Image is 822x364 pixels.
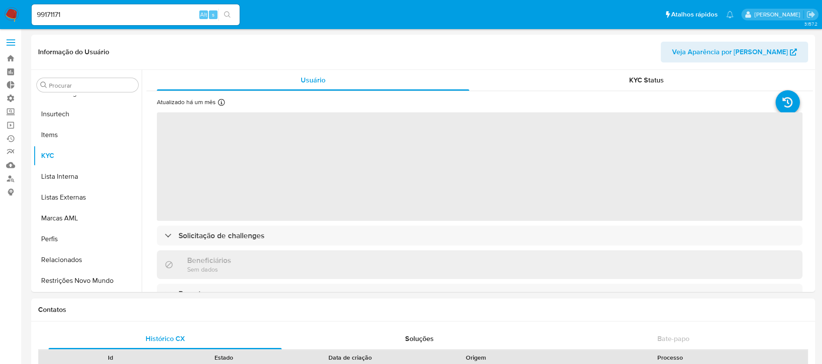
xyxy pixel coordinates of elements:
button: Insurtech [33,104,142,125]
h3: Parentes [179,289,209,298]
button: Relacionados [33,249,142,270]
button: Procurar [40,82,47,89]
span: Veja Aparência por [PERSON_NAME] [672,42,788,62]
a: Notificações [726,11,734,18]
span: Bate-papo [657,334,689,344]
div: Origem [426,353,527,362]
div: BeneficiáriosSem dados [157,250,803,279]
span: KYC Status [629,75,664,85]
button: KYC [33,145,142,166]
button: Items [33,125,142,145]
div: Id [60,353,161,362]
h1: Informação do Usuário [38,48,109,56]
p: Sem dados [187,265,231,273]
div: Parentes [157,284,803,304]
span: s [212,10,214,19]
input: Procurar [49,82,135,89]
span: Soluções [405,334,434,344]
h3: Beneficiários [187,256,231,265]
p: Atualizado há um mês [157,98,216,106]
button: search-icon [218,9,236,21]
span: Histórico CX [146,334,185,344]
span: Atalhos rápidos [671,10,718,19]
h3: Solicitação de challenges [179,231,264,240]
button: Perfis [33,229,142,249]
button: Veja Aparência por [PERSON_NAME] [661,42,808,62]
span: ‌ [157,112,803,221]
span: Alt [200,10,207,19]
div: Data de criação [287,353,413,362]
input: Pesquise usuários ou casos... [32,9,240,20]
button: Marcas AML [33,208,142,229]
a: Sair [806,10,816,19]
button: Listas Externas [33,187,142,208]
div: Estado [173,353,275,362]
div: Solicitação de challenges [157,226,803,246]
p: adriano.brito@mercadolivre.com [754,10,803,19]
button: Lista Interna [33,166,142,187]
h1: Contatos [38,305,808,314]
div: Processo [539,353,802,362]
button: Restrições Novo Mundo [33,270,142,291]
span: Usuário [301,75,325,85]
